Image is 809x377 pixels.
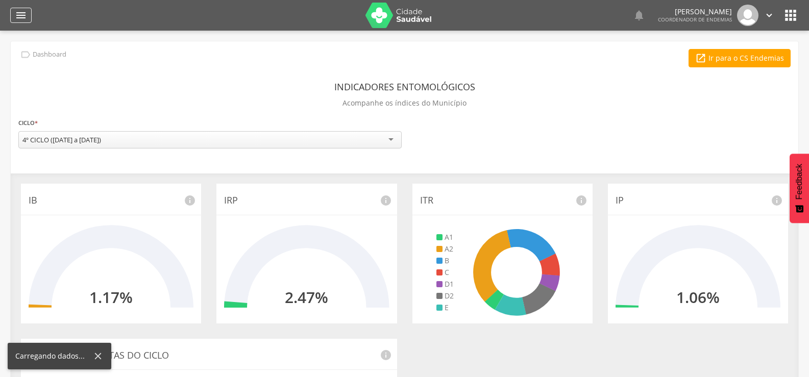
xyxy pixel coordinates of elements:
[658,8,732,15] p: [PERSON_NAME]
[782,7,799,23] i: 
[436,291,454,301] li: D2
[224,194,389,207] p: IRP
[436,244,454,254] li: A2
[764,10,775,21] i: 
[10,8,32,23] a: 
[689,49,791,67] a: Ir para o CS Endemias
[380,194,392,207] i: info
[29,194,193,207] p: IB
[436,256,454,266] li: B
[15,9,27,21] i: 
[764,5,775,26] a: 
[658,16,732,23] span: Coordenador de Endemias
[633,5,645,26] a: 
[790,154,809,223] button: Feedback - Mostrar pesquisa
[695,53,706,64] i: 
[89,289,133,306] h2: 1.17%
[22,135,101,144] div: 4º CICLO ([DATE] a [DATE])
[436,303,454,313] li: E
[18,117,38,129] label: Ciclo
[184,194,196,207] i: info
[771,194,783,207] i: info
[33,51,66,59] p: Dashboard
[285,289,328,306] h2: 2.47%
[334,78,475,96] header: Indicadores Entomológicos
[575,194,587,207] i: info
[616,194,780,207] p: IP
[420,194,585,207] p: ITR
[436,267,454,278] li: C
[29,349,389,362] p: Histórico de Visitas do Ciclo
[20,49,31,60] i: 
[342,96,467,110] p: Acompanhe os índices do Município
[436,279,454,289] li: D1
[795,164,804,199] span: Feedback
[633,9,645,21] i: 
[436,232,454,242] li: A1
[15,351,92,361] div: Carregando dados...
[676,289,720,306] h2: 1.06%
[380,349,392,361] i: info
